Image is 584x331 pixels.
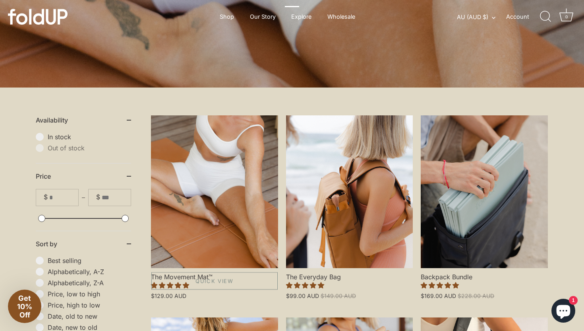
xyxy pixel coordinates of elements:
a: Wholesale [320,9,362,24]
div: Get 10% Off [8,290,41,323]
span: $99.00 AUD [286,292,319,299]
input: To [102,189,131,206]
a: The Movement Mat™ [151,115,278,268]
inbox-online-store-chat: Shopify online store chat [549,299,578,325]
span: 5.00 stars [421,281,459,289]
a: Explore [284,9,319,24]
a: Shop [213,9,241,24]
summary: Availability [36,107,131,133]
span: Best selling [48,257,131,265]
span: $149.00 AUD [321,292,356,299]
a: Backpack Bundle [421,115,548,268]
a: Quick View [151,272,278,290]
a: Our Story [243,9,282,24]
span: $228.00 AUD [458,292,494,299]
button: AU (AUD $) [457,14,504,21]
span: $ [96,193,100,201]
div: Primary navigation [200,9,375,24]
span: $ [44,193,48,201]
span: Get 10% Off [17,294,32,319]
span: Backpack Bundle [421,268,548,281]
div: 0 [563,13,570,21]
span: $129.00 AUD [151,292,186,299]
span: Out of stock [48,144,131,152]
a: Account [506,12,543,21]
span: Price, low to high [48,290,131,298]
a: The Movement Mat™ 4.85 stars $129.00 AUD [151,268,278,300]
summary: Price [36,164,131,189]
span: In stock [48,133,131,141]
a: Search [537,8,555,25]
span: The Everyday Bag [286,268,413,281]
span: Alphabetically, A-Z [48,268,131,276]
summary: Sort by [36,231,131,257]
span: Date, old to new [48,312,131,320]
a: The Everyday Bag 4.97 stars $99.00 AUD $149.00 AUD [286,268,413,300]
span: $169.00 AUD [421,292,456,299]
img: foldUP [8,9,68,25]
a: foldUP [8,9,126,25]
span: Price, high to low [48,301,131,309]
span: 4.97 stars [286,281,324,289]
span: The Movement Mat™ [151,268,278,281]
a: Cart [558,8,575,25]
span: 4.85 stars [151,281,189,289]
input: From [49,189,78,206]
a: The Everyday Bag [286,115,413,268]
span: Alphabetically, Z-A [48,279,131,287]
a: Backpack Bundle 5.00 stars $169.00 AUD $228.00 AUD [421,268,548,300]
